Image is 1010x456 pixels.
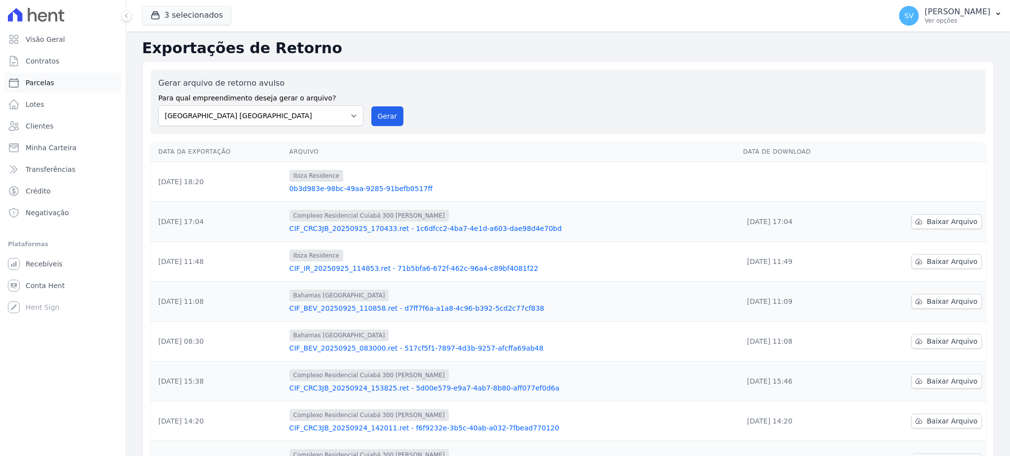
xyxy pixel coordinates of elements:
[891,2,1010,30] button: SV [PERSON_NAME] Ver opções
[925,7,990,17] p: [PERSON_NAME]
[739,401,861,441] td: [DATE] 14:20
[911,214,982,229] a: Baixar Arquivo
[158,77,363,89] label: Gerar arquivo de retorno avulso
[911,334,982,349] a: Baixar Arquivo
[739,142,861,162] th: Data de Download
[289,184,735,194] a: 0b3d983e-98bc-49aa-9285-91befb0517ff
[4,254,122,274] a: Recebíveis
[158,89,363,103] label: Para qual empreendimento deseja gerar o arquivo?
[371,106,404,126] button: Gerar
[26,78,54,88] span: Parcelas
[142,39,994,57] h2: Exportações de Retorno
[911,414,982,428] a: Baixar Arquivo
[739,322,861,361] td: [DATE] 11:08
[289,423,735,433] a: CIF_CRC3JB_20250924_142011.ret - f6f9232e-3b5c-40ab-a032-7fbead770120
[927,376,977,386] span: Baixar Arquivo
[26,186,51,196] span: Crédito
[4,95,122,114] a: Lotes
[289,343,735,353] a: CIF_BEV_20250925_083000.ret - 517cf5f1-7897-4d3b-9257-afcffa69ab48
[739,202,861,242] td: [DATE] 17:04
[4,203,122,223] a: Negativação
[4,276,122,295] a: Conta Hent
[289,210,449,222] span: Complexo Residencial Cuiabá 300 [PERSON_NAME]
[150,142,286,162] th: Data da Exportação
[904,12,913,19] span: SV
[286,142,739,162] th: Arquivo
[150,401,286,441] td: [DATE] 14:20
[289,250,343,261] span: Ibiza Residence
[4,30,122,49] a: Visão Geral
[289,290,389,301] span: Bahamas [GEOGRAPHIC_DATA]
[26,56,59,66] span: Contratos
[4,138,122,158] a: Minha Carteira
[150,322,286,361] td: [DATE] 08:30
[911,254,982,269] a: Baixar Arquivo
[26,121,53,131] span: Clientes
[739,361,861,401] td: [DATE] 15:46
[289,383,735,393] a: CIF_CRC3JB_20250924_153825.ret - 5d00e579-e9a7-4ab7-8b80-aff077ef0d6a
[26,281,65,291] span: Conta Hent
[26,143,76,153] span: Minha Carteira
[927,336,977,346] span: Baixar Arquivo
[26,164,75,174] span: Transferências
[4,73,122,93] a: Parcelas
[4,116,122,136] a: Clientes
[142,6,231,25] button: 3 selecionados
[927,416,977,426] span: Baixar Arquivo
[26,99,44,109] span: Lotes
[150,282,286,322] td: [DATE] 11:08
[289,329,389,341] span: Bahamas [GEOGRAPHIC_DATA]
[150,202,286,242] td: [DATE] 17:04
[911,374,982,389] a: Baixar Arquivo
[911,294,982,309] a: Baixar Arquivo
[289,263,735,273] a: CIF_IR_20250925_114853.ret - 71b5bfa6-672f-462c-96a4-c89bf4081f22
[289,409,449,421] span: Complexo Residencial Cuiabá 300 [PERSON_NAME]
[739,282,861,322] td: [DATE] 11:09
[150,361,286,401] td: [DATE] 15:38
[739,242,861,282] td: [DATE] 11:49
[26,34,65,44] span: Visão Geral
[4,51,122,71] a: Contratos
[927,257,977,266] span: Baixar Arquivo
[289,170,343,182] span: Ibiza Residence
[927,217,977,227] span: Baixar Arquivo
[26,208,69,218] span: Negativação
[26,259,63,269] span: Recebíveis
[289,369,449,381] span: Complexo Residencial Cuiabá 300 [PERSON_NAME]
[150,242,286,282] td: [DATE] 11:48
[4,181,122,201] a: Crédito
[925,17,990,25] p: Ver opções
[8,238,118,250] div: Plataformas
[927,296,977,306] span: Baixar Arquivo
[289,303,735,313] a: CIF_BEV_20250925_110858.ret - d7ff7f6a-a1a8-4c96-b392-5cd2c77cf838
[4,160,122,179] a: Transferências
[289,224,735,233] a: CIF_CRC3JB_20250925_170433.ret - 1c6dfcc2-4ba7-4e1d-a603-dae98d4e70bd
[150,162,286,202] td: [DATE] 18:20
